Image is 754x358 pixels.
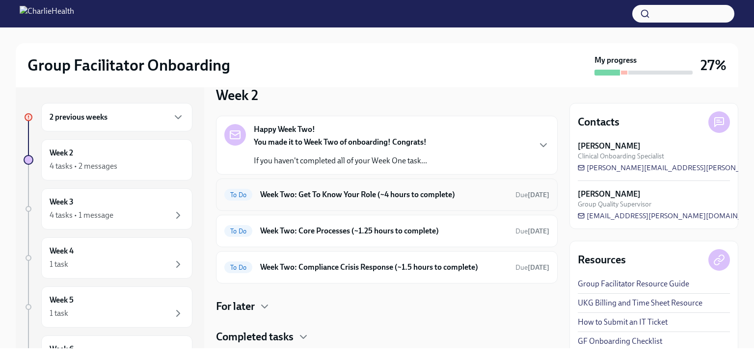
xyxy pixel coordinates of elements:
[41,103,192,131] div: 2 previous weeks
[24,139,192,180] a: Week 24 tasks • 2 messages
[50,246,74,256] h6: Week 4
[578,336,662,347] a: GF Onboarding Checklist
[578,189,641,200] strong: [PERSON_NAME]
[578,115,619,129] h4: Contacts
[528,227,549,235] strong: [DATE]
[515,263,549,272] span: September 29th, 2025 10:00
[216,299,255,314] h4: For later
[260,262,508,273] h6: Week Two: Compliance Crisis Response (~1.5 hours to complete)
[578,317,668,328] a: How to Submit an IT Ticket
[700,56,727,74] h3: 27%
[254,155,427,166] p: If you haven't completed all of your Week One task...
[50,259,68,270] div: 1 task
[50,161,117,172] div: 4 tasks • 2 messages
[216,86,258,104] h3: Week 2
[578,298,702,308] a: UKG Billing and Time Sheet Resource
[515,227,549,235] span: Due
[578,141,641,152] strong: [PERSON_NAME]
[27,55,230,75] h2: Group Facilitator Onboarding
[528,191,549,199] strong: [DATE]
[578,253,626,267] h4: Resources
[50,210,113,221] div: 4 tasks • 1 message
[578,279,689,289] a: Group Facilitator Resource Guide
[224,187,549,203] a: To DoWeek Two: Get To Know Your Role (~4 hours to complete)Due[DATE]
[50,308,68,319] div: 1 task
[528,263,549,272] strong: [DATE]
[216,330,558,344] div: Completed tasks
[50,112,108,123] h6: 2 previous weeks
[515,227,549,236] span: September 29th, 2025 10:00
[224,264,252,271] span: To Do
[20,6,74,22] img: CharlieHealth
[50,148,73,158] h6: Week 2
[24,188,192,230] a: Week 34 tasks • 1 message
[224,259,549,275] a: To DoWeek Two: Compliance Crisis Response (~1.5 hours to complete)Due[DATE]
[260,189,508,200] h6: Week Two: Get To Know Your Role (~4 hours to complete)
[216,299,558,314] div: For later
[515,263,549,272] span: Due
[578,152,664,161] span: Clinical Onboarding Specialist
[515,191,549,199] span: Due
[50,197,74,207] h6: Week 3
[594,55,637,66] strong: My progress
[50,295,74,306] h6: Week 5
[224,228,252,235] span: To Do
[515,190,549,200] span: September 29th, 2025 10:00
[578,200,651,209] span: Group Quality Supervisor
[254,124,315,135] strong: Happy Week Two!
[224,191,252,199] span: To Do
[24,237,192,279] a: Week 41 task
[260,226,508,236] h6: Week Two: Core Processes (~1.25 hours to complete)
[216,330,294,344] h4: Completed tasks
[50,344,74,355] h6: Week 6
[224,223,549,239] a: To DoWeek Two: Core Processes (~1.25 hours to complete)Due[DATE]
[24,286,192,328] a: Week 51 task
[254,137,427,147] strong: You made it to Week Two of onboarding! Congrats!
